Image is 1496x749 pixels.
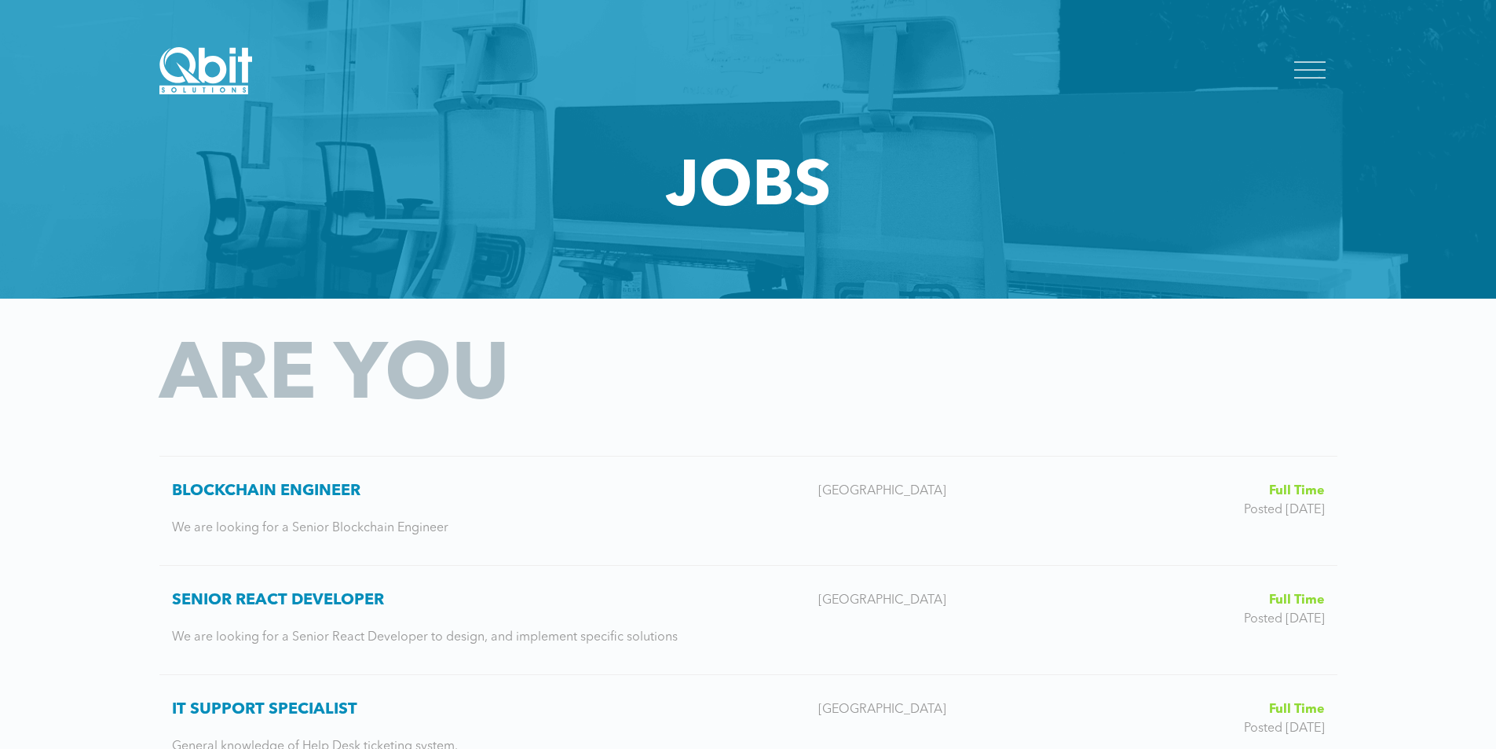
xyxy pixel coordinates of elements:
[1106,482,1325,501] li: Full Time
[172,591,806,610] h3: Senior React Developer
[172,522,448,534] span: We are looking for a Senior Blockchain Engineer
[1106,700,1325,719] li: Full Time
[1244,722,1325,735] time: Posted [DATE]
[1244,613,1325,626] time: Posted [DATE]
[159,299,1337,417] h1: Are you
[172,631,678,644] span: We are looking for a ​Senior React Developer to design, and implement specific solutions
[806,700,1094,719] div: [GEOGRAPHIC_DATA]
[1106,591,1325,610] li: Full Time
[159,457,1337,565] a: Blockchain Engineer We are looking for a Senior Blockchain Engineer [GEOGRAPHIC_DATA] Full Time P...
[159,47,253,94] img: logo.svg
[806,482,1094,501] div: [GEOGRAPHIC_DATA]
[172,700,806,719] h3: IT Support Specialist
[806,591,1094,610] div: [GEOGRAPHIC_DATA]
[159,566,1337,674] a: Senior React Developer We are looking for a ​Senior React Developer to design, and implement spec...
[666,157,831,220] h1: Jobs
[172,482,806,501] h3: Blockchain Engineer
[1244,504,1325,516] time: Posted [DATE]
